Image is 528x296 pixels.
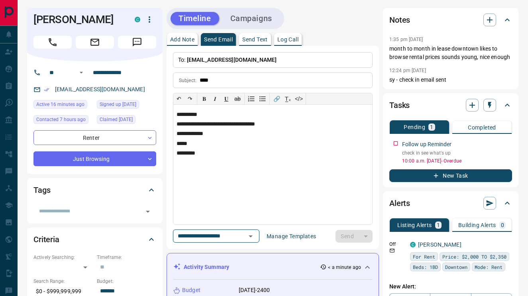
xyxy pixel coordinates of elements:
[413,263,438,271] span: Beds: 1BD
[442,253,506,261] span: Price: $2,000 TO $2,350
[389,194,512,213] div: Alerts
[210,93,221,104] button: 𝑰
[389,68,426,73] p: 12:24 pm [DATE]
[36,100,84,108] span: Active 16 minutes ago
[100,100,136,108] span: Signed up [DATE]
[410,242,416,247] div: condos.ca
[224,96,228,102] span: 𝐔
[33,151,156,166] div: Just Browsing
[402,149,512,157] p: check in see what's up
[100,116,133,123] span: Claimed [DATE]
[185,93,196,104] button: ↷
[170,37,194,42] p: Add Note
[262,230,321,243] button: Manage Templates
[389,197,410,210] h2: Alerts
[198,93,210,104] button: 𝐁
[33,36,72,49] span: Call
[97,278,156,285] p: Budget:
[173,93,185,104] button: ↶
[389,14,410,26] h2: Notes
[389,37,423,42] p: 1:35 pm [DATE]
[475,263,502,271] span: Mode: Rent
[501,222,504,228] p: 0
[97,115,156,126] div: Tue Oct 15 2024
[245,231,256,242] button: Open
[389,99,410,112] h2: Tasks
[179,77,196,84] p: Subject:
[33,278,93,285] p: Search Range:
[97,100,156,111] div: Thu Sep 20 2018
[397,222,432,228] p: Listing Alerts
[242,37,268,42] p: Send Text
[430,124,433,130] p: 1
[36,116,86,123] span: Contacted 7 hours ago
[77,68,86,77] button: Open
[336,230,373,243] div: split button
[173,52,373,68] p: To:
[33,115,93,126] div: Wed Aug 13 2025
[33,180,156,200] div: Tags
[44,87,49,92] svg: Email Verified
[33,100,93,111] div: Wed Aug 13 2025
[33,254,93,261] p: Actively Searching:
[468,125,496,130] p: Completed
[234,96,241,102] s: ab
[173,260,372,274] div: Activity Summary< a minute ago
[142,206,153,217] button: Open
[437,222,440,228] p: 1
[171,12,219,25] button: Timeline
[282,93,293,104] button: T̲ₓ
[257,93,268,104] button: Bullet list
[389,45,512,61] p: month to month in lease downtown likes to browse rental prices sounds young, nice enough
[33,13,123,26] h1: [PERSON_NAME]
[389,248,395,253] svg: Email
[389,96,512,115] div: Tasks
[445,263,467,271] span: Downtown
[458,222,496,228] p: Building Alerts
[182,286,200,294] p: Budget
[271,93,282,104] button: 🔗
[389,76,512,84] p: sy - check in email sent
[277,37,298,42] p: Log Call
[76,36,114,49] span: Email
[135,17,140,22] div: condos.ca
[239,286,270,294] p: [DATE]-2400
[389,241,405,248] p: Off
[389,10,512,29] div: Notes
[221,93,232,104] button: 𝐔
[293,93,304,104] button: </>
[33,184,50,196] h2: Tags
[402,140,451,149] p: Follow up Reminder
[204,37,233,42] p: Send Email
[389,169,512,182] button: New Task
[413,253,435,261] span: For Rent
[246,93,257,104] button: Numbered list
[222,12,280,25] button: Campaigns
[118,36,156,49] span: Message
[328,264,361,271] p: < a minute ago
[33,130,156,145] div: Renter
[33,233,59,246] h2: Criteria
[55,86,145,92] a: [EMAIL_ADDRESS][DOMAIN_NAME]
[418,241,461,248] a: [PERSON_NAME]
[232,93,243,104] button: ab
[389,282,512,291] p: New Alert:
[33,230,156,249] div: Criteria
[184,263,229,271] p: Activity Summary
[404,124,425,130] p: Pending
[97,254,156,261] p: Timeframe:
[187,57,277,63] span: [EMAIL_ADDRESS][DOMAIN_NAME]
[402,157,512,165] p: 10:00 a.m. [DATE] - Overdue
